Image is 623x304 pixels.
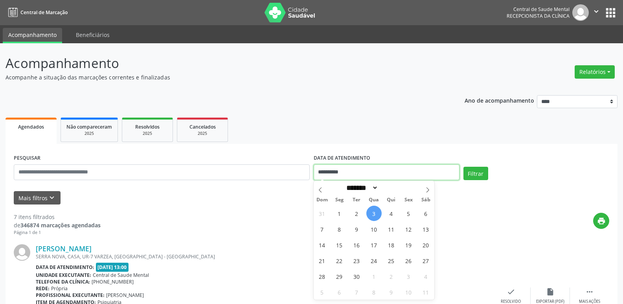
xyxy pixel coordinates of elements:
[418,221,434,237] span: Setembro 13, 2025
[463,167,488,180] button: Filtrar
[314,206,330,221] span: Agosto 31, 2025
[349,237,364,252] span: Setembro 16, 2025
[349,253,364,268] span: Setembro 23, 2025
[348,197,365,203] span: Ter
[18,123,44,130] span: Agendados
[366,253,382,268] span: Setembro 24, 2025
[401,253,416,268] span: Setembro 26, 2025
[418,284,434,300] span: Outubro 11, 2025
[48,193,56,202] i: keyboard_arrow_down
[366,237,382,252] span: Setembro 17, 2025
[314,284,330,300] span: Outubro 5, 2025
[344,184,379,192] select: Month
[332,206,347,221] span: Setembro 1, 2025
[401,284,416,300] span: Outubro 10, 2025
[332,221,347,237] span: Setembro 8, 2025
[14,229,101,236] div: Página 1 de 1
[465,95,534,105] p: Ano de acompanhamento
[183,131,222,136] div: 2025
[314,197,331,203] span: Dom
[349,284,364,300] span: Outubro 7, 2025
[384,253,399,268] span: Setembro 25, 2025
[597,217,606,225] i: print
[128,131,167,136] div: 2025
[418,206,434,221] span: Setembro 6, 2025
[66,131,112,136] div: 2025
[589,4,604,21] button: 
[332,253,347,268] span: Setembro 22, 2025
[401,221,416,237] span: Setembro 12, 2025
[332,284,347,300] span: Outubro 6, 2025
[314,152,370,164] label: DATA DE ATENDIMENTO
[314,237,330,252] span: Setembro 14, 2025
[20,221,101,229] strong: 346874 marcações agendadas
[14,221,101,229] div: de
[401,206,416,221] span: Setembro 5, 2025
[575,65,615,79] button: Relatórios
[36,278,90,285] b: Telefone da clínica:
[14,191,61,205] button: Mais filtroskeyboard_arrow_down
[314,253,330,268] span: Setembro 21, 2025
[92,278,134,285] span: [PHONE_NUMBER]
[585,287,594,296] i: 
[36,244,92,253] a: [PERSON_NAME]
[6,73,434,81] p: Acompanhe a situação das marcações correntes e finalizadas
[401,269,416,284] span: Outubro 3, 2025
[135,123,160,130] span: Resolvidos
[14,213,101,221] div: 7 itens filtrados
[401,237,416,252] span: Setembro 19, 2025
[36,264,94,271] b: Data de atendimento:
[349,206,364,221] span: Setembro 2, 2025
[3,28,62,43] a: Acompanhamento
[400,197,417,203] span: Sex
[70,28,115,42] a: Beneficiários
[604,6,617,20] button: apps
[314,269,330,284] span: Setembro 28, 2025
[378,184,404,192] input: Year
[106,292,144,298] span: [PERSON_NAME]
[382,197,400,203] span: Qui
[507,287,515,296] i: check
[332,269,347,284] span: Setembro 29, 2025
[507,13,570,19] span: Recepcionista da clínica
[366,206,382,221] span: Setembro 3, 2025
[384,237,399,252] span: Setembro 18, 2025
[51,285,68,292] span: Própria
[314,221,330,237] span: Setembro 7, 2025
[349,269,364,284] span: Setembro 30, 2025
[546,287,555,296] i: insert_drive_file
[6,6,68,19] a: Central de Marcação
[384,221,399,237] span: Setembro 11, 2025
[20,9,68,16] span: Central de Marcação
[592,7,601,16] i: 
[418,237,434,252] span: Setembro 20, 2025
[572,4,589,21] img: img
[366,221,382,237] span: Setembro 10, 2025
[384,269,399,284] span: Outubro 2, 2025
[365,197,382,203] span: Qua
[366,284,382,300] span: Outubro 8, 2025
[66,123,112,130] span: Não compareceram
[14,152,40,164] label: PESQUISAR
[349,221,364,237] span: Setembro 9, 2025
[93,272,149,278] span: Central de Saude Mental
[331,197,348,203] span: Seg
[96,263,129,272] span: [DATE] 13:00
[189,123,216,130] span: Cancelados
[417,197,434,203] span: Sáb
[36,292,105,298] b: Profissional executante:
[36,253,491,260] div: SERRA NOVA, CASA, UR-7 VARZEA, [GEOGRAPHIC_DATA] - [GEOGRAPHIC_DATA]
[384,206,399,221] span: Setembro 4, 2025
[6,53,434,73] p: Acompanhamento
[418,253,434,268] span: Setembro 27, 2025
[384,284,399,300] span: Outubro 9, 2025
[14,244,30,261] img: img
[418,269,434,284] span: Outubro 4, 2025
[36,285,50,292] b: Rede:
[593,213,609,229] button: print
[332,237,347,252] span: Setembro 15, 2025
[36,272,91,278] b: Unidade executante:
[366,269,382,284] span: Outubro 1, 2025
[507,6,570,13] div: Central de Saude Mental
